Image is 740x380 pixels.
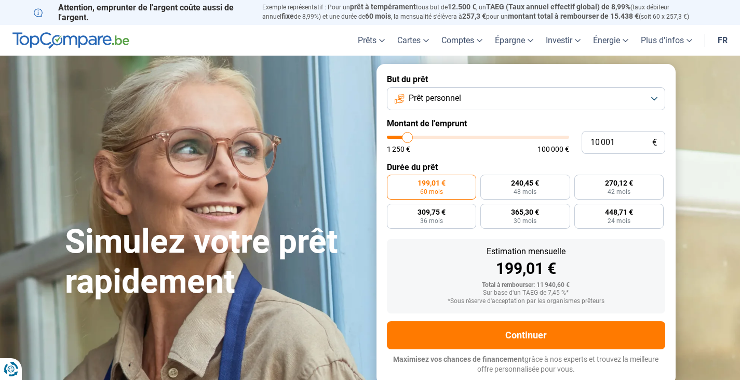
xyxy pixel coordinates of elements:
[486,3,630,11] span: TAEG (Taux annuel effectif global) de 8,99%
[652,138,657,147] span: €
[350,3,416,11] span: prêt à tempérament
[635,25,698,56] a: Plus d'infos
[420,189,443,195] span: 60 mois
[608,189,630,195] span: 42 mois
[387,87,665,110] button: Prêt personnel
[395,298,657,305] div: *Sous réserve d'acceptation par les organismes prêteurs
[387,355,665,375] p: grâce à nos experts et trouvez la meilleure offre personnalisée pour vous.
[448,3,476,11] span: 12.500 €
[395,282,657,289] div: Total à rembourser: 11 940,60 €
[262,3,707,21] p: Exemple représentatif : Pour un tous but de , un (taux débiteur annuel de 8,99%) et une durée de ...
[418,179,446,187] span: 199,01 €
[587,25,635,56] a: Énergie
[508,12,639,20] span: montant total à rembourser de 15.438 €
[387,321,665,349] button: Continuer
[462,12,486,20] span: 257,3 €
[395,261,657,277] div: 199,01 €
[393,355,524,363] span: Maximisez vos chances de financement
[514,218,536,224] span: 30 mois
[395,247,657,256] div: Estimation mensuelle
[365,12,391,20] span: 60 mois
[387,119,665,128] label: Montant de l'emprunt
[511,179,539,187] span: 240,45 €
[65,222,364,302] h1: Simulez votre prêt rapidement
[12,32,129,49] img: TopCompare
[420,218,443,224] span: 36 mois
[511,208,539,216] span: 365,30 €
[387,146,410,153] span: 1 250 €
[387,162,665,172] label: Durée du prêt
[34,3,250,22] p: Attention, emprunter de l'argent coûte aussi de l'argent.
[489,25,540,56] a: Épargne
[605,179,633,187] span: 270,12 €
[540,25,587,56] a: Investir
[711,25,734,56] a: fr
[435,25,489,56] a: Comptes
[395,290,657,297] div: Sur base d'un TAEG de 7,45 %*
[391,25,435,56] a: Cartes
[608,218,630,224] span: 24 mois
[418,208,446,216] span: 309,75 €
[352,25,391,56] a: Prêts
[605,208,633,216] span: 448,71 €
[537,146,569,153] span: 100 000 €
[387,74,665,84] label: But du prêt
[281,12,294,20] span: fixe
[514,189,536,195] span: 48 mois
[409,93,461,104] span: Prêt personnel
